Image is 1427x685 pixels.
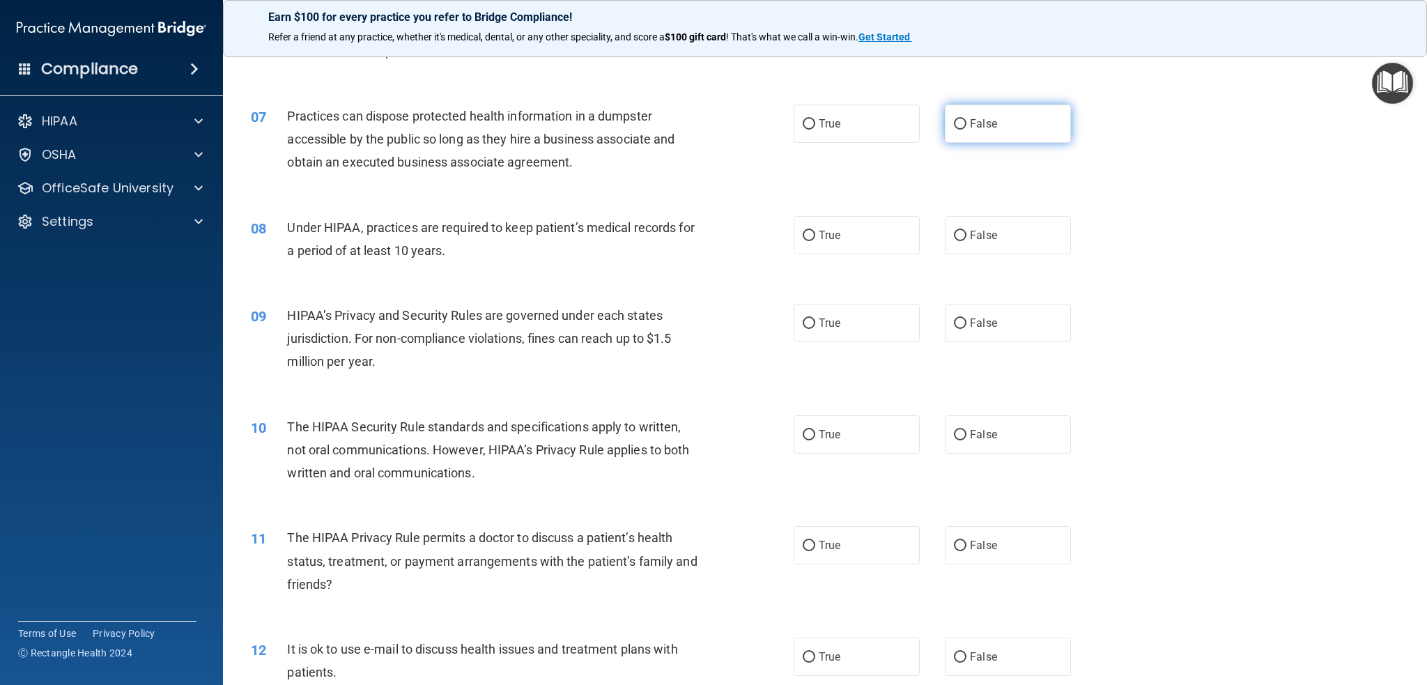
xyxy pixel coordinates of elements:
[970,539,997,552] span: False
[251,308,266,325] span: 09
[251,420,266,436] span: 10
[17,180,203,197] a: OfficeSafe University
[954,652,966,663] input: False
[819,117,840,130] span: True
[42,146,77,163] p: OSHA
[287,420,689,480] span: The HIPAA Security Rule standards and specifications apply to written, not oral communications. H...
[18,646,132,660] span: Ⓒ Rectangle Health 2024
[287,308,671,369] span: HIPAA’s Privacy and Security Rules are governed under each states jurisdiction. For non-complianc...
[970,650,997,663] span: False
[287,642,677,679] span: It is ok to use e-mail to discuss health issues and treatment plans with patients.
[858,31,910,43] strong: Get Started
[665,31,726,43] strong: $100 gift card
[803,541,815,551] input: True
[819,650,840,663] span: True
[819,539,840,552] span: True
[954,231,966,241] input: False
[17,15,206,43] img: PMB logo
[17,213,203,230] a: Settings
[954,119,966,130] input: False
[251,109,266,125] span: 07
[803,318,815,329] input: True
[970,229,997,242] span: False
[726,31,858,43] span: ! That's what we call a win-win.
[803,430,815,440] input: True
[251,530,266,547] span: 11
[803,231,815,241] input: True
[268,31,665,43] span: Refer a friend at any practice, whether it's medical, dental, or any other speciality, and score a
[287,530,697,591] span: The HIPAA Privacy Rule permits a doctor to discuss a patient’s health status, treatment, or payme...
[954,318,966,329] input: False
[17,113,203,130] a: HIPAA
[819,316,840,330] span: True
[287,20,699,58] span: Under the HIPAA Omnibus Rule, practices are no longer able to use sign-in sheets or call out pati...
[18,626,76,640] a: Terms of Use
[42,180,173,197] p: OfficeSafe University
[251,220,266,237] span: 08
[803,119,815,130] input: True
[819,428,840,441] span: True
[42,113,77,130] p: HIPAA
[858,31,912,43] a: Get Started
[287,109,674,169] span: Practices can dispose protected health information in a dumpster accessible by the public so long...
[970,428,997,441] span: False
[970,117,997,130] span: False
[954,430,966,440] input: False
[970,316,997,330] span: False
[93,626,155,640] a: Privacy Policy
[42,213,93,230] p: Settings
[954,541,966,551] input: False
[41,59,138,79] h4: Compliance
[803,652,815,663] input: True
[251,642,266,659] span: 12
[287,220,694,258] span: Under HIPAA, practices are required to keep patient’s medical records for a period of at least 10...
[819,229,840,242] span: True
[1372,63,1413,104] button: Open Resource Center
[268,10,1382,24] p: Earn $100 for every practice you refer to Bridge Compliance!
[17,146,203,163] a: OSHA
